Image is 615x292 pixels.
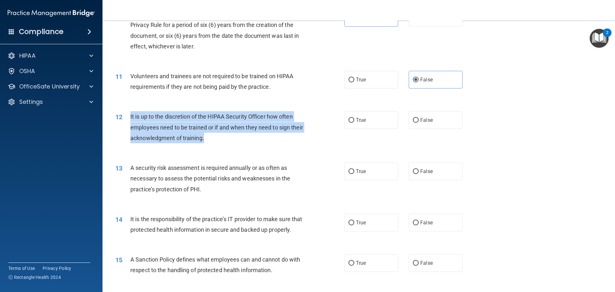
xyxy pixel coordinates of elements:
[413,221,419,225] input: False
[356,220,366,226] span: True
[130,256,300,273] span: A Sanction Policy defines what employees can and cannot do with respect to the handling of protec...
[130,11,302,50] span: The practice is required to retain documents required by the HIPAA Privacy Rule for a period of s...
[8,265,35,271] a: Terms of Use
[413,169,419,174] input: False
[420,77,433,83] span: False
[8,274,61,280] span: Ⓒ Rectangle Health 2024
[348,169,354,174] input: True
[420,260,433,266] span: False
[356,117,366,123] span: True
[413,78,419,82] input: False
[130,113,303,141] span: It is up to the discretion of the HIPAA Security Officer how often employees need to be trained o...
[590,29,609,48] button: Open Resource Center, 2 new notifications
[115,73,122,80] span: 11
[8,83,93,90] a: OfficeSafe University
[420,220,433,226] span: False
[356,168,366,174] span: True
[130,164,290,192] span: A security risk assessment is required annually or as often as necessary to assess the potential ...
[19,27,63,36] h4: Compliance
[43,265,71,271] a: Privacy Policy
[348,261,354,266] input: True
[413,261,419,266] input: False
[130,73,293,90] span: Volunteers and trainees are not required to be trained on HIPAA requirements if they are not bein...
[19,83,80,90] p: OfficeSafe University
[115,216,122,223] span: 14
[19,98,43,106] p: Settings
[130,216,302,233] span: It is the responsibility of the practice’s IT provider to make sure that protected health informa...
[420,168,433,174] span: False
[348,118,354,123] input: True
[115,164,122,172] span: 13
[413,118,419,123] input: False
[606,33,608,41] div: 2
[8,98,93,106] a: Settings
[8,67,93,75] a: OSHA
[19,52,36,60] p: HIPAA
[19,67,35,75] p: OSHA
[115,113,122,121] span: 12
[356,260,366,266] span: True
[8,7,95,20] img: PMB logo
[348,221,354,225] input: True
[8,52,93,60] a: HIPAA
[348,78,354,82] input: True
[420,117,433,123] span: False
[356,77,366,83] span: True
[115,256,122,264] span: 15
[583,248,607,272] iframe: Drift Widget Chat Controller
